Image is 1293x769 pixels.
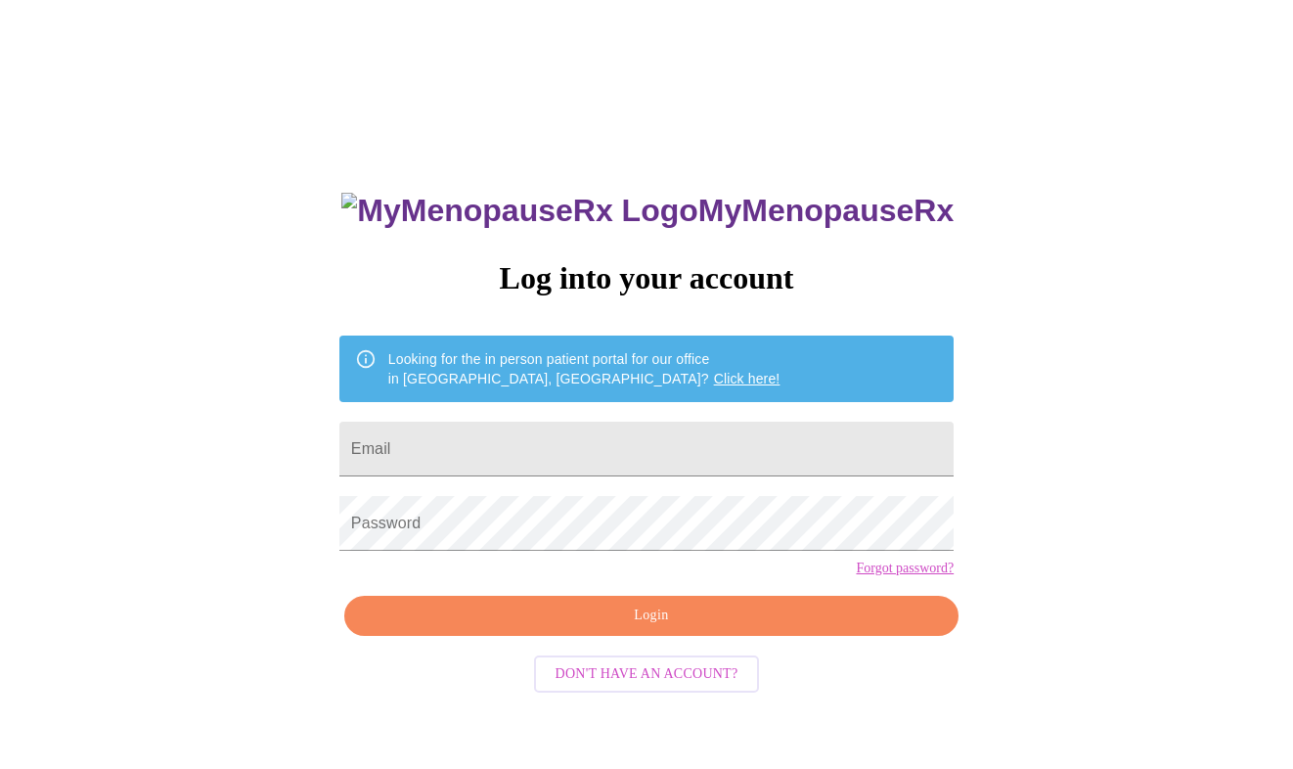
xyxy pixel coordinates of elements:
a: Forgot password? [856,561,954,576]
button: Login [344,596,959,636]
img: MyMenopauseRx Logo [341,193,697,229]
a: Don't have an account? [529,664,765,681]
a: Click here! [714,371,780,386]
button: Don't have an account? [534,656,760,694]
h3: Log into your account [339,260,954,296]
span: Login [367,604,936,628]
h3: MyMenopauseRx [341,193,954,229]
div: Looking for the in person patient portal for our office in [GEOGRAPHIC_DATA], [GEOGRAPHIC_DATA]? [388,341,780,396]
span: Don't have an account? [556,662,738,687]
